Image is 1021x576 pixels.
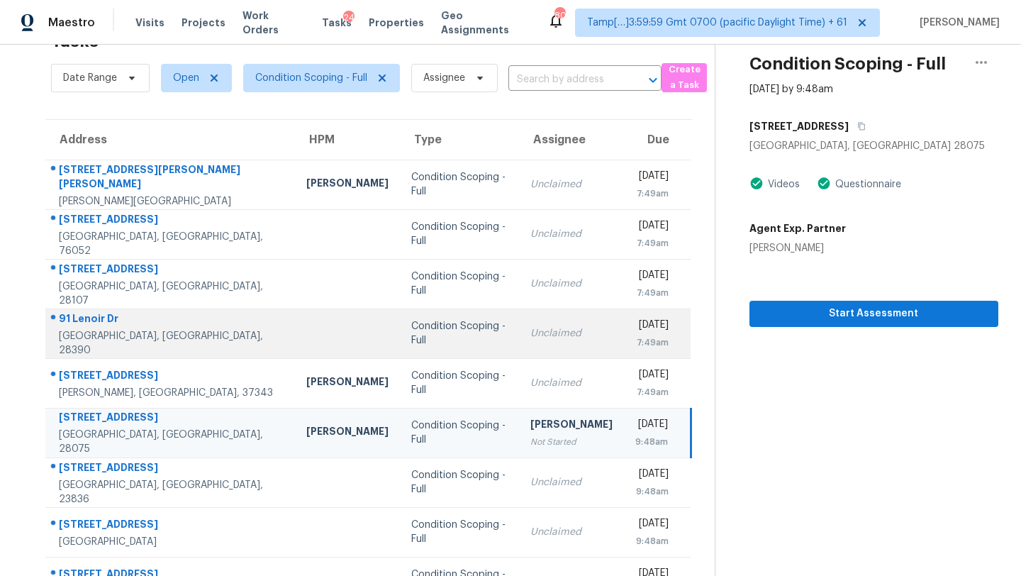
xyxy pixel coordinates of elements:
[48,16,95,30] span: Maestro
[51,34,99,48] h2: Tasks
[411,270,508,298] div: Condition Scoping - Full
[306,424,389,442] div: [PERSON_NAME]
[635,484,669,499] div: 9:48am
[242,9,305,37] span: Work Orders
[530,475,613,489] div: Unclaimed
[635,218,669,236] div: [DATE]
[59,428,284,456] div: [GEOGRAPHIC_DATA], [GEOGRAPHIC_DATA], 28075
[530,525,613,539] div: Unclaimed
[530,177,613,192] div: Unclaimed
[45,120,295,160] th: Address
[530,376,613,390] div: Unclaimed
[635,336,669,350] div: 7:49am
[749,119,849,133] h5: [STREET_ADDRESS]
[914,16,1000,30] span: [PERSON_NAME]
[369,16,424,30] span: Properties
[441,9,530,37] span: Geo Assignments
[635,367,669,385] div: [DATE]
[635,318,669,336] div: [DATE]
[295,120,400,160] th: HPM
[343,11,355,25] div: 24
[554,9,564,23] div: 808
[643,70,663,90] button: Open
[635,516,669,534] div: [DATE]
[59,329,284,358] div: [GEOGRAPHIC_DATA], [GEOGRAPHIC_DATA], 28390
[635,187,669,201] div: 7:49am
[530,277,613,291] div: Unclaimed
[59,478,284,506] div: [GEOGRAPHIC_DATA], [GEOGRAPHIC_DATA], 23836
[63,71,117,85] span: Date Range
[635,169,669,187] div: [DATE]
[59,162,284,194] div: [STREET_ADDRESS][PERSON_NAME][PERSON_NAME]
[182,16,225,30] span: Projects
[59,368,284,386] div: [STREET_ADDRESS]
[411,468,508,497] div: Condition Scoping - Full
[635,286,669,300] div: 7:49am
[624,120,691,160] th: Due
[530,435,613,449] div: Not Started
[135,16,164,30] span: Visits
[662,63,707,92] button: Create a Task
[817,176,831,191] img: Artifact Present Icon
[635,534,669,548] div: 9:48am
[849,113,868,139] button: Copy Address
[749,82,833,96] div: [DATE] by 9:48am
[587,16,847,30] span: Tamp[…]3:59:59 Gmt 0700 (pacific Daylight Time) + 61
[59,386,284,400] div: [PERSON_NAME], [GEOGRAPHIC_DATA], 37343
[411,369,508,397] div: Condition Scoping - Full
[635,417,668,435] div: [DATE]
[749,241,846,255] div: [PERSON_NAME]
[411,170,508,199] div: Condition Scoping - Full
[761,305,987,323] span: Start Assessment
[306,375,389,392] div: [PERSON_NAME]
[59,311,284,329] div: 91 Lenoir Dr
[59,535,284,549] div: [GEOGRAPHIC_DATA]
[59,279,284,308] div: [GEOGRAPHIC_DATA], [GEOGRAPHIC_DATA], 28107
[411,319,508,348] div: Condition Scoping - Full
[59,460,284,478] div: [STREET_ADDRESS]
[519,120,624,160] th: Assignee
[255,71,367,85] span: Condition Scoping - Full
[635,467,669,484] div: [DATE]
[411,518,508,546] div: Condition Scoping - Full
[635,385,669,399] div: 7:49am
[749,221,846,236] h5: Agent Exp. Partner
[306,176,389,194] div: [PERSON_NAME]
[635,236,669,250] div: 7:49am
[749,139,998,153] div: [GEOGRAPHIC_DATA], [GEOGRAPHIC_DATA] 28075
[831,177,901,192] div: Questionnaire
[59,517,284,535] div: [STREET_ADDRESS]
[59,230,284,258] div: [GEOGRAPHIC_DATA], [GEOGRAPHIC_DATA], 76052
[59,410,284,428] div: [STREET_ADDRESS]
[400,120,519,160] th: Type
[59,212,284,230] div: [STREET_ADDRESS]
[635,268,669,286] div: [DATE]
[411,419,508,447] div: Condition Scoping - Full
[508,69,622,91] input: Search by address
[635,435,668,449] div: 9:48am
[669,62,700,94] span: Create a Task
[411,220,508,248] div: Condition Scoping - Full
[530,326,613,340] div: Unclaimed
[764,177,800,192] div: Videos
[59,194,284,209] div: [PERSON_NAME][GEOGRAPHIC_DATA]
[530,417,613,435] div: [PERSON_NAME]
[173,71,199,85] span: Open
[749,57,946,71] h2: Condition Scoping - Full
[749,176,764,191] img: Artifact Present Icon
[749,301,998,327] button: Start Assessment
[530,227,613,241] div: Unclaimed
[59,262,284,279] div: [STREET_ADDRESS]
[322,18,352,28] span: Tasks
[423,71,465,85] span: Assignee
